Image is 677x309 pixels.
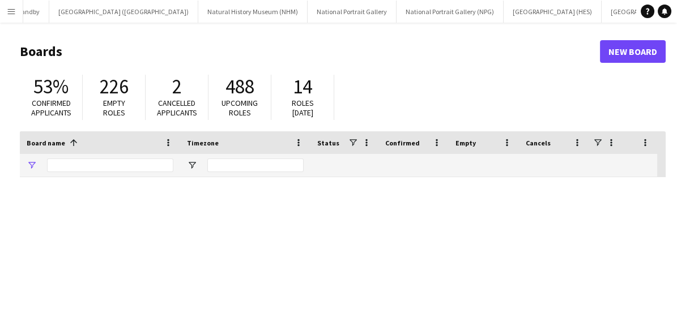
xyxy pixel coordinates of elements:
a: New Board [600,40,666,63]
a: [GEOGRAPHIC_DATA] [27,241,173,272]
div: 0 [449,241,519,272]
div: 0% [378,272,449,303]
h1: Boards [20,43,600,60]
span: Confirmed applicants [31,98,71,118]
button: [GEOGRAPHIC_DATA] ([GEOGRAPHIC_DATA]) [49,1,198,23]
div: 0 [519,241,589,272]
div: (GMT/BST) [GEOGRAPHIC_DATA] [180,272,310,303]
input: Timezone Filter Input [207,158,304,172]
span: Active [317,252,352,261]
div: (GMT/BST) [GEOGRAPHIC_DATA] [180,177,310,208]
button: National Portrait Gallery [308,1,397,23]
span: Roles [DATE] [292,98,314,118]
button: National Portrait Gallery (NPG) [397,1,504,23]
a: Actor/Entertainer [27,272,173,304]
div: (GMT/BST) [GEOGRAPHIC_DATA] [180,209,310,240]
span: Active [317,284,352,293]
div: 0% [378,241,449,272]
span: 2 [172,74,182,99]
span: Active [317,221,352,229]
button: Open Filter Menu [27,160,37,170]
input: Board name Filter Input [47,158,173,172]
span: Board name [27,139,65,147]
span: Cancels [526,139,551,147]
button: [GEOGRAPHIC_DATA] (HES) [504,1,602,23]
div: 0 [519,209,589,240]
span: 53% [33,74,69,99]
a: ASVA [27,209,173,241]
div: 0 [449,177,519,208]
span: Archived [317,189,352,198]
span: Cancelled applicants [157,98,197,118]
div: 0% [378,209,449,240]
div: 0 [449,272,519,303]
div: 0 [519,272,589,303]
span: Status [317,139,339,147]
a: ASPEN SUMMER FUN DAY [27,177,173,209]
span: Empty [455,139,476,147]
span: 14 [293,74,312,99]
span: Timezone [187,139,219,147]
div: 0 [519,177,589,208]
button: Open Filter Menu [187,160,197,170]
div: (GMT/BST) [GEOGRAPHIC_DATA] [180,241,310,272]
span: Confirmed [385,139,420,147]
span: Upcoming roles [222,98,258,118]
span: Empty roles [103,98,125,118]
div: 0 [449,209,519,240]
div: 0% [378,177,449,208]
button: Natural History Museum (NHM) [198,1,308,23]
span: 488 [225,74,254,99]
span: 226 [100,74,129,99]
